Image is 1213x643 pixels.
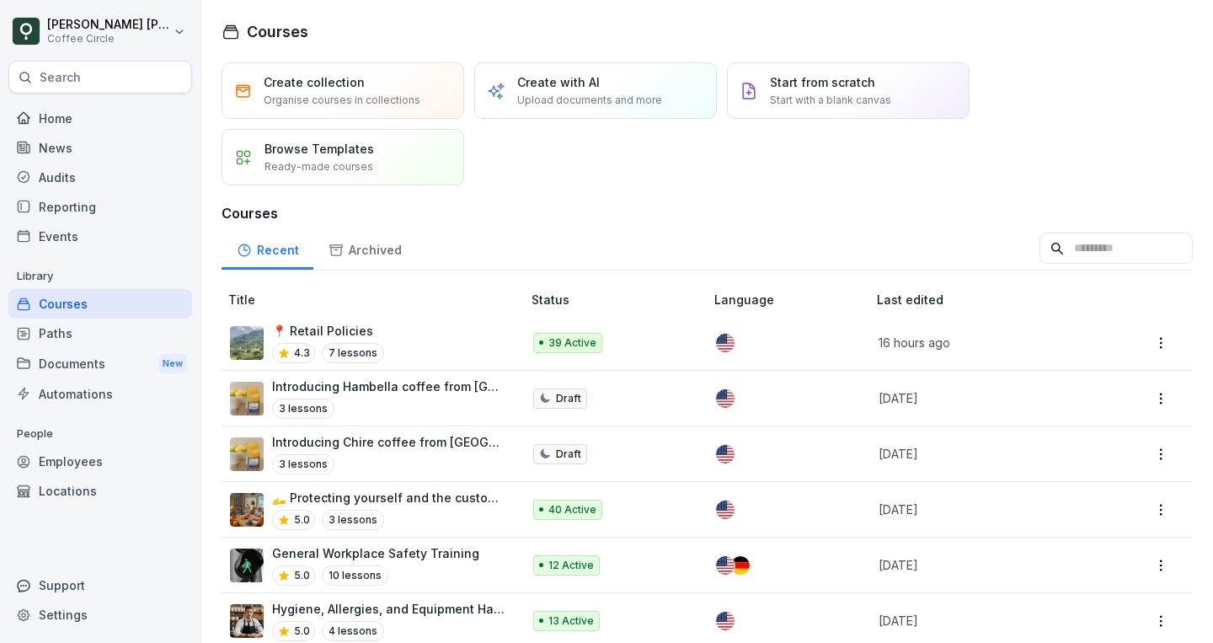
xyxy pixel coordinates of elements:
p: 3 lessons [272,454,334,474]
p: [PERSON_NAME] [PERSON_NAME] [47,18,170,32]
p: Status [532,291,708,308]
p: 📍 Retail Policies [272,322,384,340]
p: Title [228,291,525,308]
a: Recent [222,227,313,270]
a: Automations [8,379,192,409]
p: 12 Active [548,558,594,573]
img: dk7x737xv5i545c4hvlzmvog.png [230,549,264,582]
a: Courses [8,289,192,319]
a: DocumentsNew [8,348,192,379]
p: 5.0 [294,624,310,639]
img: us.svg [716,612,735,630]
p: [DATE] [879,612,1092,630]
p: Introducing Hambella coffee from [GEOGRAPHIC_DATA] [272,378,505,395]
p: 🫴 Protecting yourself and the customers [272,489,505,506]
h3: Courses [222,203,1193,223]
p: Language [714,291,870,308]
p: Browse Templates [265,140,374,158]
div: Support [8,571,192,600]
a: Employees [8,447,192,476]
a: Audits [8,163,192,192]
p: Start with a blank canvas [770,93,891,108]
p: 40 Active [548,502,596,517]
p: 3 lessons [322,510,384,530]
p: 7 lessons [322,343,384,363]
p: 39 Active [548,335,596,351]
p: 5.0 [294,568,310,583]
img: us.svg [716,334,735,352]
p: Last edited [877,291,1112,308]
a: News [8,133,192,163]
p: 4 lessons [322,621,384,641]
a: Events [8,222,192,251]
h1: Courses [247,20,308,43]
a: Archived [313,227,416,270]
p: Coffee Circle [47,33,170,45]
p: 10 lessons [322,565,388,586]
p: 3 lessons [272,399,334,419]
img: us.svg [716,501,735,519]
p: General Workplace Safety Training [272,544,479,562]
p: Hygiene, Allergies, and Equipment Handling [272,600,505,618]
img: dgqjoierlop7afwbaof655oy.png [230,437,264,471]
a: Locations [8,476,192,506]
p: Search [40,69,81,86]
a: Paths [8,319,192,348]
p: [DATE] [879,445,1092,463]
img: b6bm8nlnb9e4a66i6kerosil.png [230,493,264,527]
div: Documents [8,348,192,379]
p: Start from scratch [770,73,875,91]
p: Draft [556,447,581,462]
a: Settings [8,600,192,630]
p: Draft [556,391,581,406]
p: Create with AI [517,73,600,91]
img: us.svg [716,389,735,408]
p: 5.0 [294,512,310,528]
div: New [158,354,187,373]
img: w8tq144x4a2iyma52yp79ole.png [230,604,264,638]
a: Reporting [8,192,192,222]
p: [DATE] [879,556,1092,574]
a: Home [8,104,192,133]
img: de.svg [731,556,750,575]
p: Organise courses in collections [264,93,420,108]
p: People [8,421,192,447]
p: 4.3 [294,346,310,361]
p: 13 Active [548,614,594,629]
p: Create collection [264,73,365,91]
p: [DATE] [879,501,1092,518]
p: [DATE] [879,389,1092,407]
img: dgqjoierlop7afwbaof655oy.png [230,382,264,415]
p: Introducing Chire coffee from [GEOGRAPHIC_DATA] [272,433,505,451]
img: r4iv508g6r12c0i8kqe8gadw.png [230,326,264,360]
img: us.svg [716,445,735,463]
p: Ready-made courses [265,159,373,174]
p: Library [8,263,192,290]
p: Upload documents and more [517,93,662,108]
img: us.svg [716,556,735,575]
p: 16 hours ago [879,334,1092,351]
